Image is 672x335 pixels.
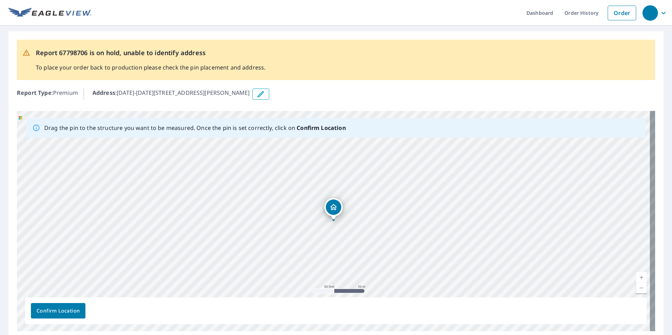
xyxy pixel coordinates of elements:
[636,272,647,283] a: Current Level 19, Zoom In
[92,89,115,97] b: Address
[608,6,636,20] a: Order
[636,283,647,293] a: Current Level 19, Zoom Out
[324,198,343,220] div: Dropped pin, building 1, Residential property, 2020-2022 SW Regency Parkway Dr Topeka, KS 66604
[17,88,78,100] p: : Premium
[92,88,250,100] p: : [DATE]-[DATE][STREET_ADDRESS][PERSON_NAME]
[31,303,85,318] button: Confirm Location
[36,63,265,72] p: To place your order back to production please check the pin placement and address.
[17,89,52,97] b: Report Type
[37,307,80,315] span: Confirm Location
[297,124,345,132] b: Confirm Location
[36,48,265,58] p: Report 67798706 is on hold, unable to identify address
[44,124,346,132] p: Drag the pin to the structure you want to be measured. Once the pin is set correctly, click on
[8,8,91,18] img: EV Logo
